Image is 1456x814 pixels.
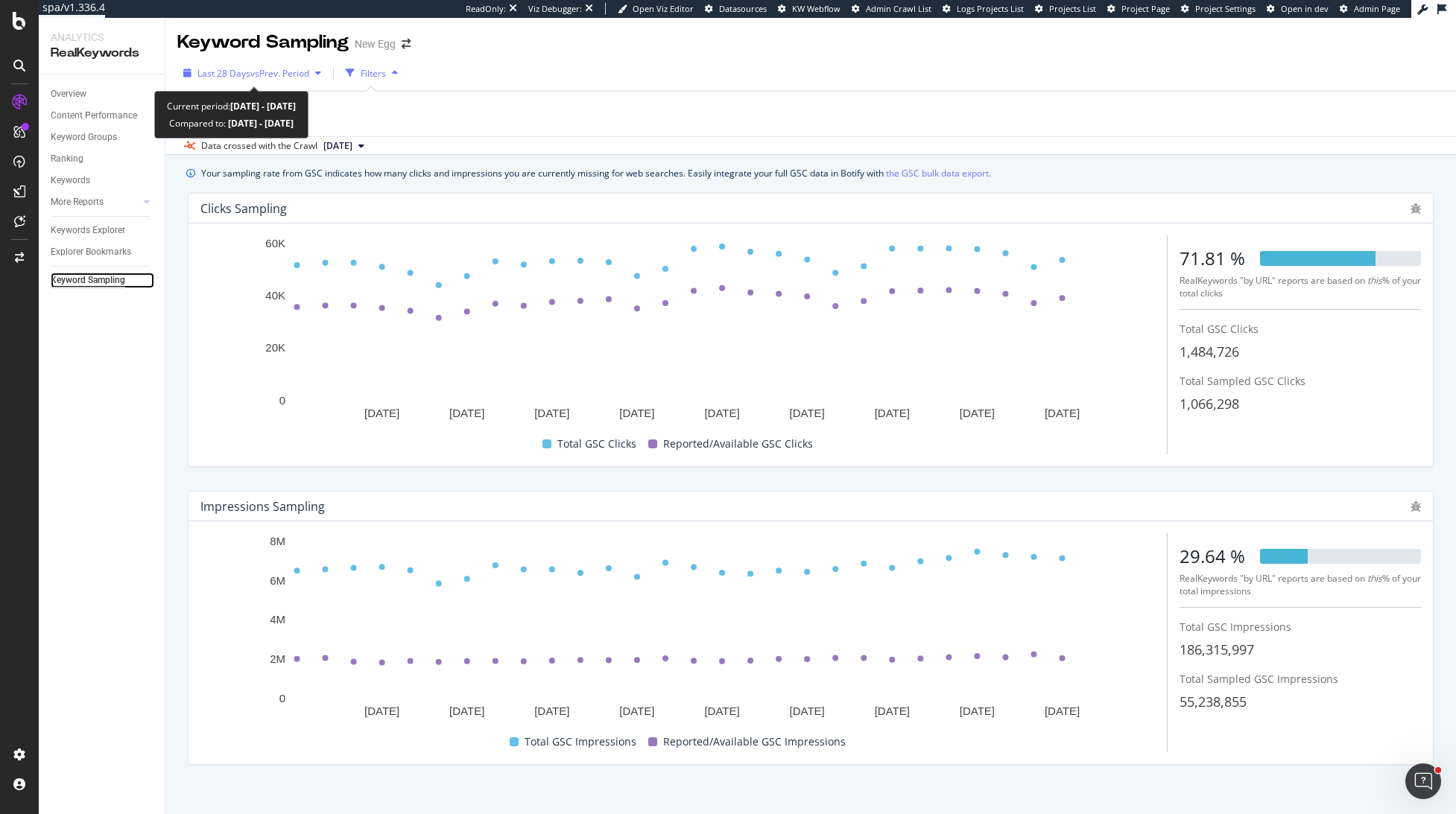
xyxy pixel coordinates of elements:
[51,151,154,167] a: Ranking
[51,194,104,210] div: More Reports
[270,614,285,626] text: 4M
[51,173,90,188] div: Keywords
[1354,3,1400,14] span: Admin Page
[230,100,296,112] b: [DATE] - [DATE]
[402,39,411,49] div: arrow-right-arrow-left
[449,705,484,717] text: [DATE]
[200,201,287,216] div: Clicks Sampling
[663,435,813,453] span: Reported/Available GSC Clicks
[51,173,154,188] a: Keywords
[1340,3,1400,15] a: Admin Page
[704,407,739,419] text: [DATE]
[51,86,154,102] a: Overview
[1367,572,1382,585] i: this
[1180,640,1254,658] span: 186,315,997
[51,273,125,288] div: Keyword Sampling
[790,705,825,717] text: [DATE]
[525,733,636,751] span: Total GSC Impressions
[355,36,396,51] div: New Egg
[51,130,154,145] a: Keyword Groups
[866,3,931,14] span: Admin Crawl List
[51,244,131,260] div: Explorer Bookmarks
[449,407,484,419] text: [DATE]
[186,165,1435,181] div: info banner
[466,3,506,15] div: ReadOnly:
[875,705,910,717] text: [DATE]
[364,407,399,419] text: [DATE]
[1121,3,1170,14] span: Project Page
[51,108,154,124] a: Content Performance
[265,237,285,249] text: 60K
[633,3,694,14] span: Open Viz Editor
[270,652,285,665] text: 2M
[1281,3,1329,14] span: Open in dev
[270,574,285,587] text: 6M
[1107,3,1170,15] a: Project Page
[200,533,1158,731] svg: A chart.
[364,705,399,717] text: [DATE]
[197,67,250,80] span: Last 28 Days
[875,407,910,419] text: [DATE]
[167,98,296,115] div: Current period:
[51,194,139,210] a: More Reports
[200,235,1158,433] svg: A chart.
[534,705,569,717] text: [DATE]
[201,139,317,153] div: Data crossed with the Crawl
[323,139,352,153] span: 2025 Aug. 1st
[1180,343,1239,360] span: 1,484,726
[1180,672,1338,686] span: Total Sampled GSC Impressions
[1181,3,1256,15] a: Project Settings
[619,407,654,419] text: [DATE]
[852,3,931,15] a: Admin Crawl List
[265,289,285,302] text: 40K
[557,435,636,453] span: Total GSC Clicks
[534,407,569,419] text: [DATE]
[51,273,154,288] a: Keyword Sampling
[1180,620,1291,634] span: Total GSC Impressions
[226,117,294,130] b: [DATE] - [DATE]
[619,705,654,717] text: [DATE]
[663,733,846,751] span: Reported/Available GSC Impressions
[792,3,841,14] span: KW Webflow
[886,165,991,181] a: the GSC bulk data export.
[51,108,137,124] div: Content Performance
[51,130,117,145] div: Keyword Groups
[1049,3,1096,14] span: Projects List
[618,3,694,15] a: Open Viz Editor
[1367,274,1382,287] i: this
[51,223,125,238] div: Keywords Explorer
[790,407,825,419] text: [DATE]
[1180,395,1239,413] span: 1,066,298
[528,3,582,15] div: Viz Debugger:
[1180,693,1247,710] span: 55,238,855
[1180,572,1421,597] div: RealKeywords "by URL" reports are based on % of your total impressions
[279,394,285,407] text: 0
[169,115,294,132] div: Compared to:
[1180,322,1259,336] span: Total GSC Clicks
[51,244,154,260] a: Explorer Bookmarks
[704,705,739,717] text: [DATE]
[201,165,991,181] div: Your sampling rate from GSC indicates how many clicks and impressions you are currently missing f...
[340,61,404,85] button: Filters
[1195,3,1256,14] span: Project Settings
[1405,763,1441,799] iframe: Intercom live chat
[1180,274,1421,299] div: RealKeywords "by URL" reports are based on % of your total clicks
[250,67,309,80] span: vs Prev. Period
[960,705,995,717] text: [DATE]
[1411,501,1421,512] div: bug
[51,223,154,238] a: Keywords Explorer
[1045,407,1080,419] text: [DATE]
[943,3,1024,15] a: Logs Projects List
[51,45,153,62] div: RealKeywords
[361,67,386,80] div: Filters
[1180,374,1305,388] span: Total Sampled GSC Clicks
[51,86,86,102] div: Overview
[51,151,83,167] div: Ranking
[177,61,327,85] button: Last 28 DaysvsPrev. Period
[960,407,995,419] text: [DATE]
[778,3,841,15] a: KW Webflow
[265,342,285,354] text: 20K
[957,3,1024,14] span: Logs Projects List
[177,30,349,55] div: Keyword Sampling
